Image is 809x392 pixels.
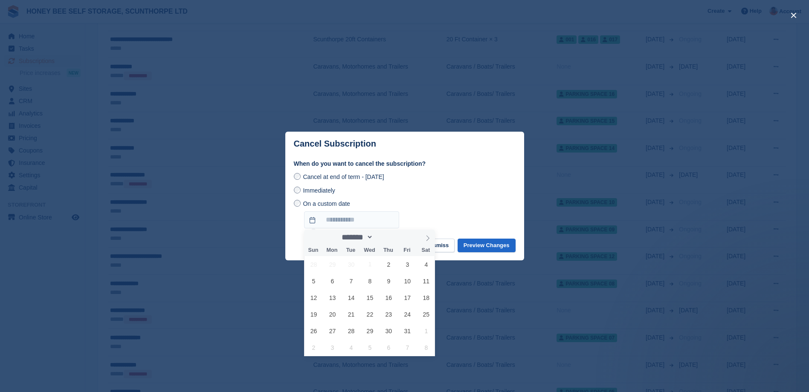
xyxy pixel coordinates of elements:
[380,339,397,356] span: November 6, 2025
[380,306,397,323] span: October 23, 2025
[294,173,301,180] input: Cancel at end of term - [DATE]
[362,306,378,323] span: October 22, 2025
[399,339,416,356] span: November 7, 2025
[324,339,341,356] span: November 3, 2025
[343,289,360,306] span: October 14, 2025
[418,273,435,289] span: October 11, 2025
[343,339,360,356] span: November 4, 2025
[324,306,341,323] span: October 20, 2025
[360,248,379,253] span: Wed
[305,339,322,356] span: November 2, 2025
[362,256,378,273] span: October 1, 2025
[305,323,322,339] span: October 26, 2025
[343,256,360,273] span: September 30, 2025
[324,289,341,306] span: October 13, 2025
[373,233,400,242] input: Year
[399,306,416,323] span: October 24, 2025
[305,289,322,306] span: October 12, 2025
[341,248,360,253] span: Tue
[305,256,322,273] span: September 28, 2025
[418,256,435,273] span: October 4, 2025
[324,273,341,289] span: October 6, 2025
[324,323,341,339] span: October 27, 2025
[294,200,301,207] input: On a custom date
[343,306,360,323] span: October 21, 2025
[362,289,378,306] span: October 15, 2025
[399,256,416,273] span: October 3, 2025
[399,273,416,289] span: October 10, 2025
[324,256,341,273] span: September 29, 2025
[303,187,335,194] span: Immediately
[304,248,323,253] span: Sun
[362,339,378,356] span: November 5, 2025
[787,9,800,22] button: close
[418,339,435,356] span: November 8, 2025
[397,248,416,253] span: Fri
[380,256,397,273] span: October 2, 2025
[379,248,397,253] span: Thu
[294,159,516,168] label: When do you want to cancel the subscription?
[304,211,399,228] input: On a custom date
[362,323,378,339] span: October 29, 2025
[418,306,435,323] span: October 25, 2025
[399,323,416,339] span: October 31, 2025
[294,187,301,193] input: Immediately
[343,323,360,339] span: October 28, 2025
[322,248,341,253] span: Mon
[305,273,322,289] span: October 5, 2025
[421,239,455,253] button: Dismiss
[380,273,397,289] span: October 9, 2025
[362,273,378,289] span: October 8, 2025
[343,273,360,289] span: October 7, 2025
[458,239,516,253] button: Preview Changes
[416,248,435,253] span: Sat
[303,173,384,180] span: Cancel at end of term - [DATE]
[303,200,350,207] span: On a custom date
[399,289,416,306] span: October 17, 2025
[380,289,397,306] span: October 16, 2025
[305,306,322,323] span: October 19, 2025
[418,323,435,339] span: November 1, 2025
[339,233,374,242] select: Month
[418,289,435,306] span: October 18, 2025
[380,323,397,339] span: October 30, 2025
[294,139,376,149] p: Cancel Subscription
